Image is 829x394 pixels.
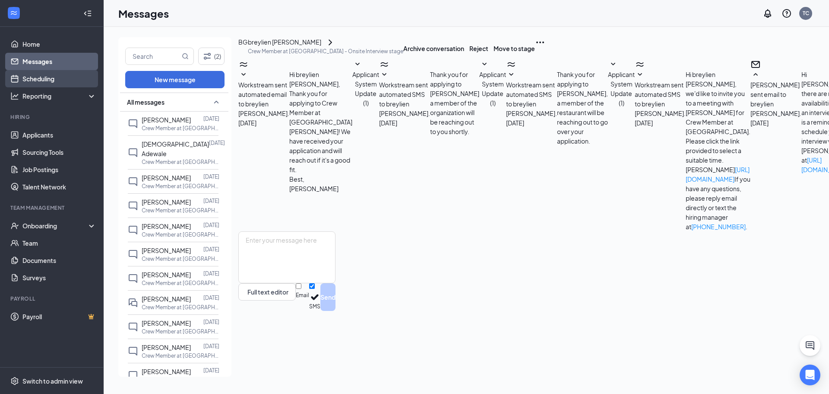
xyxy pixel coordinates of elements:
[128,176,138,187] svg: ChatInactive
[203,343,219,350] p: [DATE]
[127,98,165,106] span: All messages
[750,81,801,117] span: [PERSON_NAME] sent email to breylien [PERSON_NAME].
[203,270,219,277] p: [DATE]
[22,92,97,100] div: Reporting
[635,70,645,80] svg: SmallChevronDown
[506,118,524,128] span: [DATE]
[805,340,815,351] svg: ChatActive
[403,37,464,59] button: Archive conversation
[142,304,219,311] p: Crew Member at [GEOGRAPHIC_DATA]
[203,318,219,326] p: [DATE]
[506,59,516,70] svg: WorkstreamLogo
[10,221,19,230] svg: UserCheck
[608,59,635,108] button: SmallChevronDownApplicant System Update (1)
[379,59,389,70] svg: WorkstreamLogo
[430,70,479,135] span: Thank you for applying to [PERSON_NAME] a member of the organization will be reaching out to you ...
[142,198,191,206] span: [PERSON_NAME]
[469,37,488,59] button: Reject
[128,298,138,308] svg: DoubleChat
[128,201,138,211] svg: ChatInactive
[22,308,96,325] a: PayrollCrown
[203,221,219,229] p: [DATE]
[9,9,18,17] svg: WorkstreamLogo
[750,59,761,70] svg: Email
[203,173,219,180] p: [DATE]
[22,144,96,161] a: Sourcing Tools
[142,279,219,287] p: Crew Member at [GEOGRAPHIC_DATA]
[379,81,430,117] span: Workstream sent automated SMS to breylien [PERSON_NAME].
[635,118,653,128] span: [DATE]
[142,125,219,132] p: Crew Member at [GEOGRAPHIC_DATA]
[325,37,335,48] svg: ChevronRight
[22,221,89,230] div: Onboarding
[238,37,248,47] div: BG
[309,291,320,303] svg: Checkmark
[142,158,219,166] p: Crew Member at [GEOGRAPHIC_DATA]
[800,365,820,385] div: Open Intercom Messenger
[379,118,397,128] span: [DATE]
[635,81,686,117] span: Workstream sent automated SMS to breylien [PERSON_NAME].
[309,303,320,311] div: SMS
[128,273,138,284] svg: ChatInactive
[10,204,95,211] div: Team Management
[608,59,618,70] svg: SmallChevronDown
[142,207,219,214] p: Crew Member at [GEOGRAPHIC_DATA]
[128,249,138,259] svg: ChatInactive
[379,70,389,80] svg: SmallChevronDown
[142,255,219,263] p: Crew Member at [GEOGRAPHIC_DATA]
[203,246,219,253] p: [DATE]
[608,70,635,107] span: Applicant System Update (1)
[22,161,96,178] a: Job Postings
[142,352,219,359] p: Crew Member at [GEOGRAPHIC_DATA]
[209,139,225,147] p: [DATE]
[289,184,352,193] p: [PERSON_NAME]
[142,183,219,190] p: Crew Member at [GEOGRAPHIC_DATA]
[22,35,96,53] a: Home
[782,8,792,19] svg: QuestionInfo
[22,53,96,70] a: Messages
[352,70,379,107] span: Applicant System Update (1)
[203,367,219,374] p: [DATE]
[142,319,191,327] span: [PERSON_NAME]
[128,147,138,158] svg: ChatInactive
[203,115,219,122] p: [DATE]
[506,70,516,80] svg: SmallChevronDown
[238,70,249,80] svg: SmallChevronDown
[22,234,96,252] a: Team
[248,48,403,55] p: Crew Member at [GEOGRAPHIC_DATA] - Onsite Interview stage
[289,89,352,174] p: Thank you for applying to Crew Member at [GEOGRAPHIC_DATA][PERSON_NAME]! We have received your ap...
[800,335,820,356] button: ChatActive
[750,70,761,80] svg: SmallChevronUp
[198,48,225,65] button: Filter (2)
[203,197,219,205] p: [DATE]
[479,59,506,108] button: SmallChevronDownApplicant System Update (1)
[506,81,557,117] span: Workstream sent automated SMS to breylien [PERSON_NAME].
[635,59,645,70] svg: WorkstreamLogo
[22,252,96,269] a: Documents
[238,59,249,70] svg: WorkstreamLogo
[238,118,256,128] span: [DATE]
[22,70,96,87] a: Scheduling
[125,71,225,88] button: New message
[691,223,746,231] a: [PHONE_NUMBER]
[750,118,769,128] span: [DATE]
[10,295,95,302] div: Payroll
[352,59,379,108] button: SmallChevronDownApplicant System Update (1)
[126,48,180,64] input: Search
[238,81,289,117] span: Workstream sent automated email to breylien [PERSON_NAME].
[296,283,301,289] input: Email
[142,343,191,351] span: [PERSON_NAME]
[118,6,169,21] h1: Messages
[142,116,191,124] span: [PERSON_NAME]
[128,322,138,332] svg: ChatInactive
[22,126,96,144] a: Applicants
[142,231,219,238] p: Crew Member at [GEOGRAPHIC_DATA]
[142,271,191,279] span: [PERSON_NAME]
[128,225,138,235] svg: ChatInactive
[142,247,191,254] span: [PERSON_NAME]
[128,370,138,381] svg: ChatInactive
[128,119,138,129] svg: ChatInactive
[22,269,96,286] a: Surveys
[10,113,95,121] div: Hiring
